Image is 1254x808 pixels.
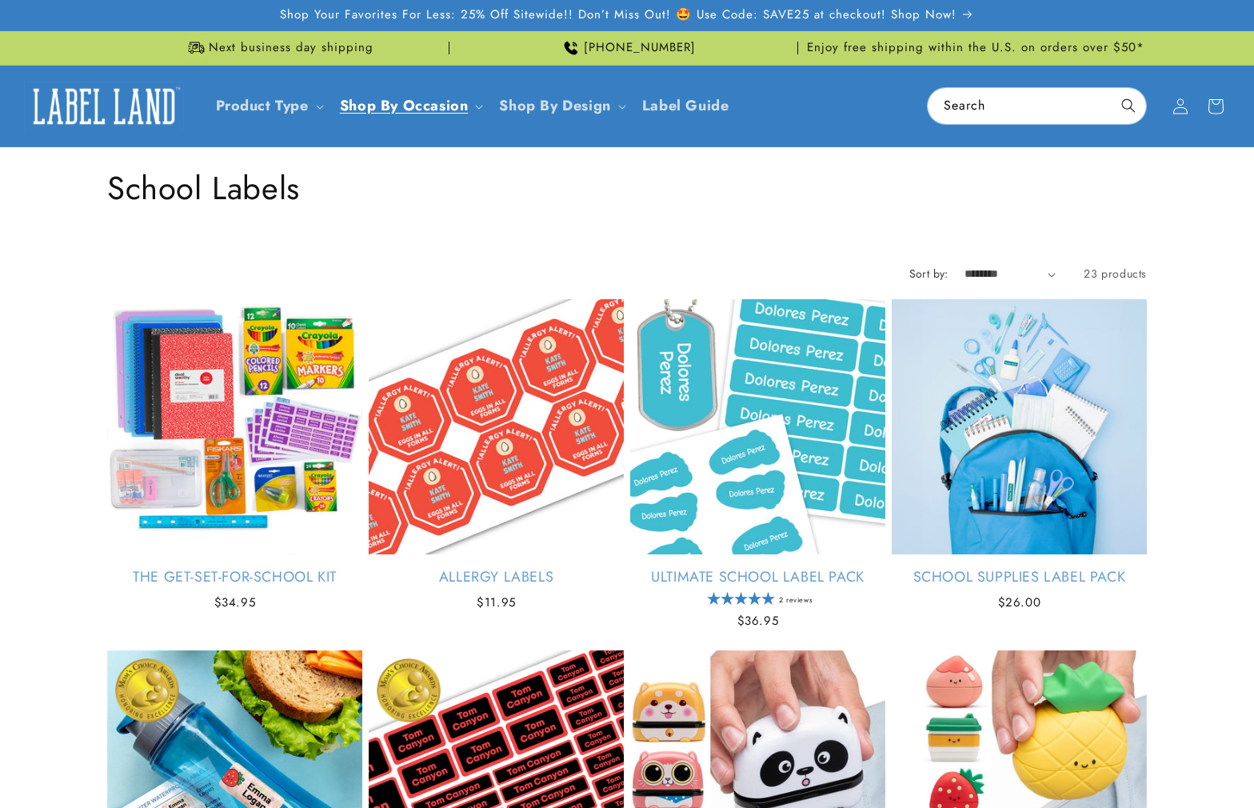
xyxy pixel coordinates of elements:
h1: School Labels [107,167,1147,209]
a: Ultimate School Label Pack [630,568,885,586]
a: Allergy Labels [369,568,624,586]
a: The Get-Set-for-School Kit [107,568,362,586]
span: Shop Your Favorites For Less: 25% Off Sitewide!! Don’t Miss Out! 🤩 Use Code: SAVE25 at checkout! ... [280,7,956,23]
summary: Shop By Occasion [330,87,490,125]
a: School Supplies Label Pack [892,568,1147,586]
a: Product Type [216,95,309,116]
span: [PHONE_NUMBER] [584,40,696,56]
span: Enjoy free shipping within the U.S. on orders over $50* [807,40,1144,56]
span: Label Guide [642,97,729,115]
a: Shop By Design [499,95,610,116]
a: Label Guide [633,87,739,125]
label: Sort by: [909,266,948,282]
span: 23 products [1084,266,1147,282]
span: Shop By Occasion [340,97,469,115]
span: Next business day shipping [209,40,373,56]
img: Label Land [24,82,184,131]
summary: Shop By Design [489,87,632,125]
button: Search [1111,88,1146,123]
a: Label Land [18,75,190,137]
div: Announcement [107,31,449,65]
div: Announcement [805,31,1147,65]
summary: Product Type [206,87,330,125]
div: Announcement [456,31,798,65]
